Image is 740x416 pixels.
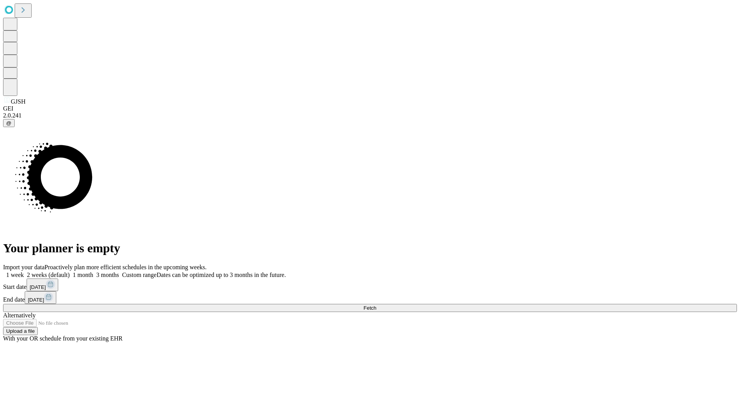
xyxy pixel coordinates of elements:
button: [DATE] [25,291,56,304]
div: GEI [3,105,737,112]
span: 2 weeks (default) [27,272,70,278]
span: Dates can be optimized up to 3 months in the future. [156,272,286,278]
span: 1 week [6,272,24,278]
button: Upload a file [3,327,38,335]
span: [DATE] [30,284,46,290]
span: 1 month [73,272,93,278]
span: Alternatively [3,312,35,319]
span: [DATE] [28,297,44,303]
div: 2.0.241 [3,112,737,119]
button: @ [3,119,15,127]
span: Fetch [363,305,376,311]
button: [DATE] [27,278,58,291]
h1: Your planner is empty [3,241,737,255]
span: With your OR schedule from your existing EHR [3,335,123,342]
span: @ [6,120,12,126]
span: 3 months [96,272,119,278]
div: End date [3,291,737,304]
div: Start date [3,278,737,291]
span: Proactively plan more efficient schedules in the upcoming weeks. [45,264,207,270]
span: Import your data [3,264,45,270]
span: GJSH [11,98,25,105]
span: Custom range [122,272,156,278]
button: Fetch [3,304,737,312]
